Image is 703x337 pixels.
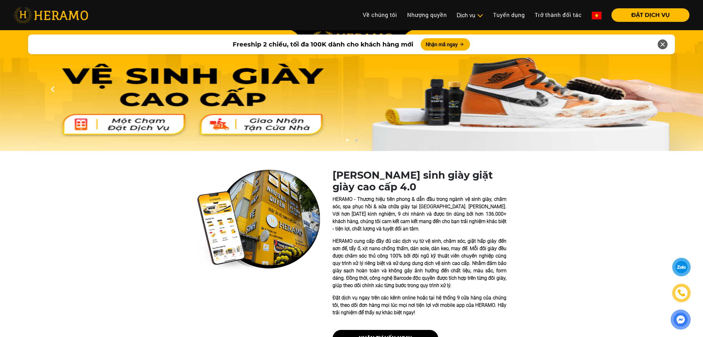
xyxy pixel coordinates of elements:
[477,13,483,19] img: subToggleIcon
[488,8,530,22] a: Tuyển dụng
[677,289,685,297] img: phone-icon
[333,169,506,193] h1: [PERSON_NAME] sinh giày giặt giày cao cấp 4.0
[333,238,506,289] p: HERAMO cung cấp đầy đủ các dịch vụ từ vệ sinh, chăm sóc, giặt hấp giày đến sơn đế, tẩy ố, xịt nan...
[344,139,350,145] button: 1
[353,139,359,145] button: 2
[233,40,413,49] span: Freeship 2 chiều, tối đa 100K dành cho khách hàng mới
[14,7,88,23] img: heramo-logo.png
[333,294,506,316] p: Đặt dịch vụ ngay trên các kênh online hoặc tại hệ thống 9 cửa hàng của chúng tôi, theo dõi đơn hà...
[592,12,602,19] img: vn-flag.png
[402,8,452,22] a: Nhượng quyền
[530,8,587,22] a: Trở thành đối tác
[673,285,690,301] a: phone-icon
[611,8,689,22] button: ĐẶT DỊCH VỤ
[607,12,689,18] a: ĐẶT DỊCH VỤ
[421,38,470,51] button: Nhận mã ngay
[358,8,402,22] a: Về chúng tôi
[197,169,320,270] img: heramo-quality-banner
[457,11,483,19] div: Dịch vụ
[333,196,506,233] p: HERAMO - Thương hiệu tiên phong & dẫn đầu trong ngành vệ sinh giày, chăm sóc, spa phục hồi & sửa ...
